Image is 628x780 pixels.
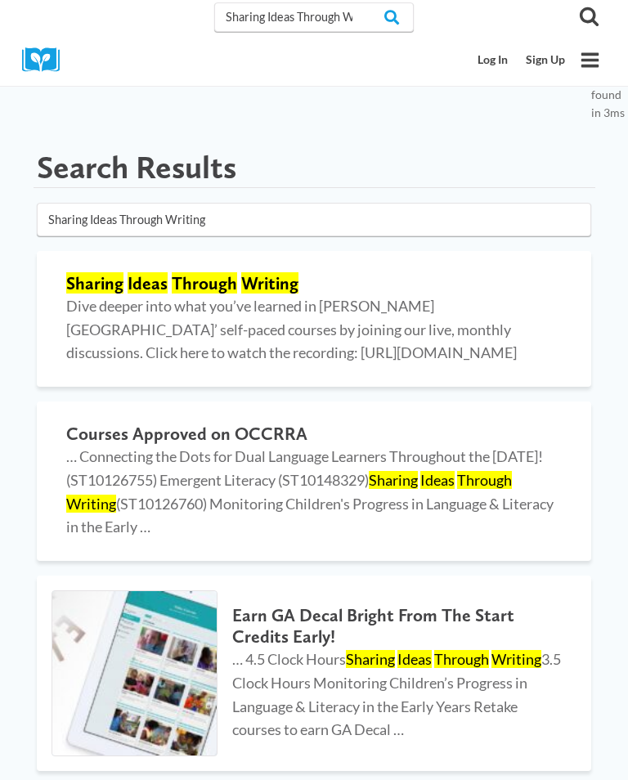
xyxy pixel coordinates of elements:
[66,495,116,513] mark: Writing
[52,591,217,755] img: Earn GA Decal Bright From The Start Credits Early!
[37,203,591,236] input: Search for...
[232,605,562,648] h2: Earn GA Decal Bright From The Start Credits Early!
[491,650,541,668] mark: Writing
[574,44,606,76] button: Open menu
[420,471,455,489] mark: Ideas
[457,471,512,489] mark: Through
[517,45,574,75] a: Sign Up
[469,45,574,75] nav: Secondary Mobile Navigation
[369,471,418,489] mark: Sharing
[66,424,562,445] h2: Courses Approved on OCCRRA
[469,45,518,75] a: Log In
[172,272,237,294] mark: Through
[37,401,591,561] a: Courses Approved on OCCRRA … Connecting the Dots for Dual Language Learners Throughout the [DATE]...
[434,650,489,668] mark: Through
[37,251,591,387] a: Sharing Ideas Through Writing Dive deeper into what you’ve learned in [PERSON_NAME][GEOGRAPHIC_DA...
[66,297,517,362] span: Dive deeper into what you’ve learned in [PERSON_NAME][GEOGRAPHIC_DATA]’ self-paced courses by joi...
[22,47,71,73] img: Cox Campus
[128,272,168,294] mark: Ideas
[66,447,554,536] span: … Connecting the Dots for Dual Language Learners Throughout the [DATE]! (ST10126755) Emergent Lit...
[37,148,236,187] h1: Search Results
[214,2,414,32] input: Search Cox Campus
[37,576,591,771] a: Earn GA Decal Bright From The Start Credits Early! Earn GA Decal Bright From The Start Credits Ea...
[241,272,298,294] mark: Writing
[232,650,561,738] span: … 4.5 Clock Hours 3.5 Clock Hours Monitoring Children’s Progress in Language & Literacy in the Ea...
[397,650,432,668] mark: Ideas
[66,272,123,294] mark: Sharing
[346,650,395,668] mark: Sharing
